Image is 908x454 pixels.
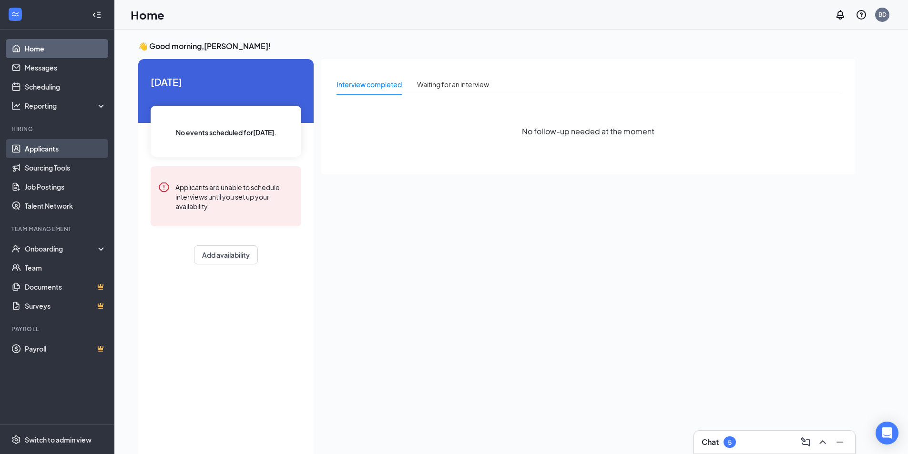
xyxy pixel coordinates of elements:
[25,339,106,358] a: PayrollCrown
[25,58,106,77] a: Messages
[876,422,898,444] div: Open Intercom Messenger
[176,127,276,138] span: No events scheduled for [DATE] .
[11,125,104,133] div: Hiring
[800,436,811,448] svg: ComposeMessage
[11,101,21,111] svg: Analysis
[11,244,21,253] svg: UserCheck
[25,258,106,277] a: Team
[25,139,106,158] a: Applicants
[25,244,98,253] div: Onboarding
[194,245,258,264] button: Add availability
[817,436,828,448] svg: ChevronUp
[25,39,106,58] a: Home
[25,196,106,215] a: Talent Network
[25,177,106,196] a: Job Postings
[728,438,732,446] div: 5
[856,9,867,20] svg: QuestionInfo
[835,9,846,20] svg: Notifications
[11,325,104,333] div: Payroll
[878,10,887,19] div: BD
[522,125,654,137] span: No follow-up needed at the moment
[11,225,104,233] div: Team Management
[25,296,106,315] a: SurveysCrown
[10,10,20,19] svg: WorkstreamLogo
[158,182,170,193] svg: Error
[11,435,21,444] svg: Settings
[25,435,92,444] div: Switch to admin view
[702,437,719,447] h3: Chat
[92,10,102,20] svg: Collapse
[25,77,106,96] a: Scheduling
[834,436,846,448] svg: Minimize
[175,182,294,211] div: Applicants are unable to schedule interviews until you set up your availability.
[131,7,164,23] h1: Home
[337,79,402,90] div: Interview completed
[138,41,855,51] h3: 👋 Good morning, [PERSON_NAME] !
[417,79,489,90] div: Waiting for an interview
[798,434,813,450] button: ComposeMessage
[815,434,830,450] button: ChevronUp
[25,101,107,111] div: Reporting
[151,74,301,89] span: [DATE]
[25,158,106,177] a: Sourcing Tools
[25,277,106,296] a: DocumentsCrown
[832,434,847,450] button: Minimize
